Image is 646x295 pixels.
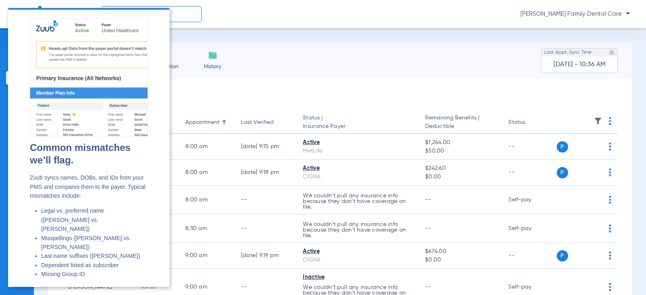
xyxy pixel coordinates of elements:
h2: Common mismatches we’ll flag. [22,133,140,158]
td: -- [235,214,297,243]
img: group-dot-blue.svg [609,283,611,291]
img: History [208,50,218,60]
span: -- [425,226,431,231]
span: $242.60 [425,164,495,173]
img: filter.svg [594,117,602,125]
span: History [193,63,232,71]
img: group-dot-blue.svg [609,251,611,259]
th: Remaining Benefits | [419,111,502,134]
span: Last Appt. Sync Time: [544,48,593,56]
li: Missing Group ID [33,262,140,270]
div: Last Verified [241,118,274,127]
span: P [557,141,568,153]
li: Misspellings ([PERSON_NAME] vs. [PERSON_NAME]) [33,226,140,244]
span: [PERSON_NAME] Family Dental Care [520,10,630,18]
span: $0.00 [425,173,495,181]
img: group-dot-blue.svg [609,196,611,204]
div: Active [303,164,412,173]
img: Zuub Logo [16,6,44,20]
td: Self-pay [502,214,556,243]
td: Self-pay [502,186,556,214]
span: P [557,250,568,262]
p: We couldn’t pull any insurance info because they don’t have coverage on file. [303,193,412,210]
span: -- [425,284,431,290]
td: -- [502,160,556,186]
div: Last Verified [241,118,290,127]
li: Legal vs. preferred name ([PERSON_NAME] vs. [PERSON_NAME]) [33,198,140,225]
li: Last name suffixes ([PERSON_NAME]) [33,243,140,252]
img: group-dot-blue.svg [609,168,611,176]
span: $1,244.00 [425,138,495,147]
p: We couldn’t pull any insurance info because they don’t have coverage on file. [303,222,412,239]
div: MetLife [303,147,412,155]
div: Appointment [185,118,219,127]
td: -- [502,243,556,269]
div: Appointment [185,118,228,127]
td: 8:30 AM [179,214,235,243]
span: -- [425,197,431,203]
li: Dependent listed as subscriber [33,253,140,262]
td: 8:00 AM [179,160,235,186]
td: [DATE] 9:19 PM [235,243,297,269]
div: Active [303,247,412,256]
span: P [557,167,568,178]
td: 8:00 AM [179,186,235,214]
input: Search for patients [101,6,202,22]
th: Status [502,111,556,134]
td: -- [502,134,556,160]
span: Deductible [425,122,495,131]
th: Status | [296,111,419,134]
img: group-dot-blue.svg [609,142,611,151]
span: [DATE] - 10:36 AM [554,61,606,69]
span: $50.00 [425,147,495,155]
td: 9:00 AM [179,243,235,269]
td: 8:00 AM [179,134,235,160]
div: Inactive [303,273,412,282]
span: $0.00 [425,256,495,264]
td: [DATE] 9:15 PM [235,134,297,160]
img: last sync help info [609,50,615,55]
img: group-dot-blue.svg [609,224,611,232]
div: CIGNA [303,256,412,264]
td: -- [235,186,297,214]
td: [DATE] 9:18 PM [235,160,297,186]
span: Insurance Payer [303,122,412,131]
div: Active [303,138,412,147]
img: group-dot-blue.svg [609,117,611,125]
div: CIGNA [303,173,412,181]
span: $674.00 [425,247,495,256]
span: 16930 [141,284,155,290]
p: Zuub syncs names, DOBs, and IDs from your PMS and compares them to the payer. Typical mismatches ... [22,165,140,192]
